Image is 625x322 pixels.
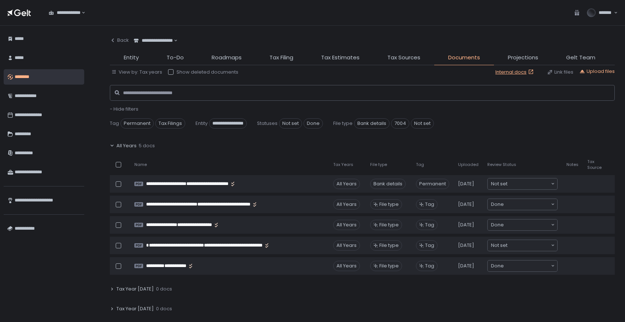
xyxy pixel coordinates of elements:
div: Search for option [488,260,557,271]
span: Uploaded [458,162,479,167]
span: Review Status [487,162,516,167]
span: [DATE] [458,201,474,208]
button: Link files [547,69,573,75]
span: [DATE] [458,181,474,187]
span: To-Do [167,53,184,62]
div: Search for option [488,199,557,210]
div: Search for option [488,178,557,189]
span: Tag [416,162,424,167]
span: Done [491,201,504,208]
input: Search for option [507,242,550,249]
span: [DATE] [458,222,474,228]
span: Notes [566,162,579,167]
span: Not set [491,242,507,249]
div: All Years [333,220,360,230]
div: Bank details [370,179,406,189]
span: 0 docs [156,306,172,312]
span: Tax Filings [155,118,185,129]
div: All Years [333,179,360,189]
input: Search for option [507,180,550,188]
span: 5 docs [139,143,155,149]
span: [DATE] [458,263,474,269]
span: Tax Year [DATE] [116,306,154,312]
span: Entity [196,120,208,127]
div: All Years [333,240,360,251]
span: Done [491,262,504,270]
span: Tag [110,120,119,127]
span: Tax Filing [269,53,293,62]
span: File type [370,162,387,167]
span: 7004 [391,118,409,129]
span: Documents [448,53,480,62]
span: Done [304,118,323,129]
span: Tag [425,242,434,249]
span: - Hide filters [110,106,138,112]
div: All Years [333,199,360,210]
span: Entity [124,53,139,62]
span: Permanent [416,179,449,189]
div: Search for option [488,219,557,230]
span: Statuses [257,120,278,127]
div: Search for option [44,5,85,21]
span: Name [134,162,147,167]
span: Not set [411,118,434,129]
span: Permanent [120,118,154,129]
span: [DATE] [458,242,474,249]
span: File type [379,201,399,208]
span: 0 docs [156,286,172,292]
span: Not set [491,180,507,188]
span: Not set [279,118,302,129]
div: Back [110,37,129,44]
span: File type [333,120,353,127]
div: Search for option [488,240,557,251]
div: All Years [333,261,360,271]
span: Tax Years [333,162,353,167]
input: Search for option [504,262,550,270]
button: Upload files [579,68,615,75]
input: Search for option [504,201,550,208]
span: Tax Year [DATE] [116,286,154,292]
span: All Years [116,143,137,149]
span: Tag [425,263,434,269]
span: Roadmaps [212,53,242,62]
span: Gelt Team [566,53,595,62]
span: Done [491,221,504,229]
button: - Hide filters [110,106,138,112]
span: Tax Estimates [321,53,360,62]
span: File type [379,263,399,269]
span: Projections [508,53,538,62]
span: Bank details [354,118,390,129]
input: Search for option [504,221,550,229]
div: Search for option [129,33,178,48]
span: Tax Sources [387,53,420,62]
span: Tax Source [587,159,602,170]
span: Tag [425,222,434,228]
a: Internal docs [495,69,535,75]
button: Back [110,33,129,48]
span: Tag [425,201,434,208]
span: File type [379,242,399,249]
button: View by: Tax years [111,69,162,75]
span: File type [379,222,399,228]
